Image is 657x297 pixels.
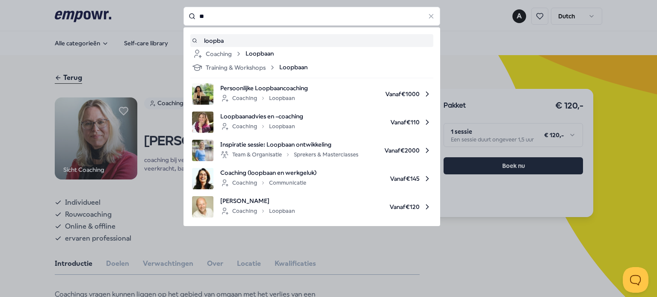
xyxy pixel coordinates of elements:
[192,196,432,218] a: product image[PERSON_NAME]CoachingLoopbaanVanaf€120
[192,196,213,218] img: product image
[220,206,295,216] div: Coaching Loopbaan
[220,150,358,160] div: Team & Organisatie Sprekers & Masterclasses
[192,62,276,73] div: Training & Workshops
[623,267,648,293] iframe: Help Scout Beacon - Open
[192,83,432,105] a: product imagePersoonlijke LoopbaancoachingCoachingLoopbaanVanaf€1000
[192,112,213,133] img: product image
[192,49,242,59] div: Coaching
[323,168,432,189] span: Vanaf € 145
[192,49,432,59] a: CoachingLoopbaan
[220,178,306,188] div: Coaching Communicatie
[310,112,432,133] span: Vanaf € 110
[246,49,274,59] span: Loopbaan
[192,168,213,189] img: product image
[365,140,432,161] span: Vanaf € 2000
[192,168,432,189] a: product imageCoaching (loopbaan en werkgeluk)CoachingCommunicatieVanaf€145
[183,7,440,26] input: Search for products, categories or subcategories
[279,62,308,73] span: Loopbaan
[220,121,295,132] div: Coaching Loopbaan
[192,112,432,133] a: product imageLoopbaanadvies en –coachingCoachingLoopbaanVanaf€110
[302,196,432,218] span: Vanaf € 120
[192,140,432,161] a: product imageInspiratie sessie: Loopbaan ontwikkelingTeam & OrganisatieSprekers & MasterclassesVa...
[220,196,295,206] span: [PERSON_NAME]
[220,168,317,177] span: Coaching (loopbaan en werkgeluk)
[220,140,358,149] span: Inspiratie sessie: Loopbaan ontwikkeling
[220,93,295,103] div: Coaching Loopbaan
[192,83,213,105] img: product image
[220,112,303,121] span: Loopbaanadvies en –coaching
[220,83,308,93] span: Persoonlijke Loopbaancoaching
[192,62,432,73] a: Training & WorkshopsLoopbaan
[315,83,432,105] span: Vanaf € 1000
[192,140,213,161] img: product image
[192,36,432,45] a: loopba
